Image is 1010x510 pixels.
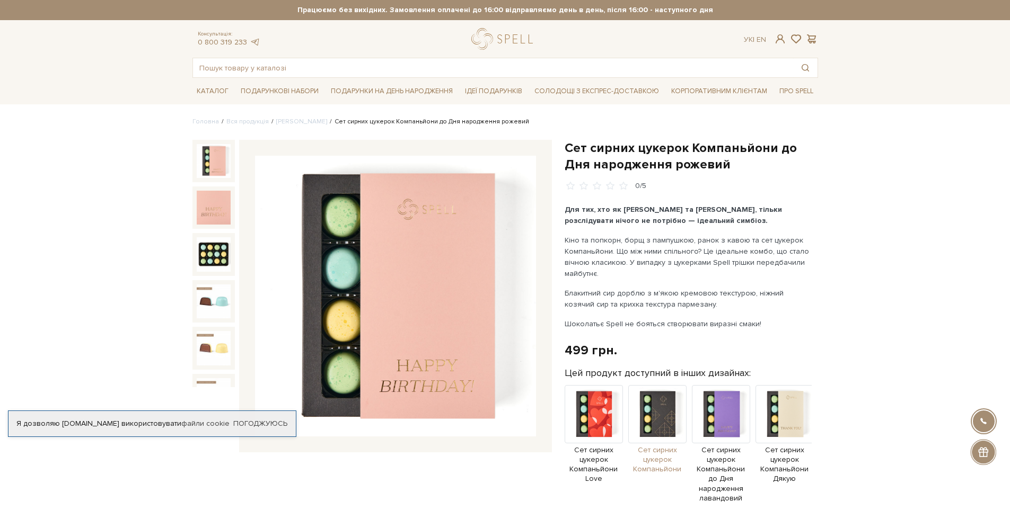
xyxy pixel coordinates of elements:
span: Сет сирних цукерок Компаньйони Love [565,445,623,484]
img: Сет сирних цукерок Компаньйони до Дня народження рожевий [255,156,536,436]
span: Консультація: [198,31,260,38]
label: Цей продукт доступний в інших дизайнах: [565,367,751,379]
a: logo [471,28,538,50]
div: 0/5 [635,181,646,191]
strong: Працюємо без вихідних. Замовлення оплачені до 16:00 відправляємо день в день, після 16:00 - насту... [192,5,818,15]
a: Сет сирних цукерок Компаньйони Дякую [756,409,814,484]
p: Кіно та попкорн, борщ з пампушкою, ранок з кавою та сет цукерок Компаньйони. Що між ними спільног... [565,235,813,279]
img: Сет сирних цукерок Компаньйони до Дня народження рожевий [197,144,231,178]
a: Корпоративним клієнтам [667,83,771,100]
a: Сет сирних цукерок Компаньйони Love [565,409,623,484]
h1: Сет сирних цукерок Компаньйони до Дня народження рожевий [565,140,818,173]
a: Про Spell [775,83,818,100]
a: Сет сирних цукерок Компаньйони до Дня народження лавандовий [692,409,750,503]
a: Каталог [192,83,233,100]
li: Сет сирних цукерок Компаньйони до Дня народження рожевий [327,117,529,127]
img: Сет сирних цукерок Компаньйони до Дня народження рожевий [197,284,231,318]
div: Я дозволяю [DOMAIN_NAME] використовувати [8,419,296,428]
span: Сет сирних цукерок Компаньйони [628,445,687,475]
a: En [757,35,766,44]
a: Подарунки на День народження [327,83,457,100]
img: Продукт [756,385,814,443]
span: | [753,35,754,44]
a: Ідеї подарунків [461,83,526,100]
a: Подарункові набори [236,83,323,100]
img: Продукт [692,385,750,443]
b: Для тих, хто як [PERSON_NAME] та [PERSON_NAME], тільки розслідувати нічого не потрібно — ідеальни... [565,205,782,225]
a: файли cookie [181,419,230,428]
a: Сет сирних цукерок Компаньйони [628,409,687,474]
div: 499 грн. [565,342,617,359]
img: Сет сирних цукерок Компаньйони до Дня народження рожевий [197,331,231,365]
a: Вся продукція [226,118,269,126]
button: Пошук товару у каталозі [793,58,818,77]
img: Сет сирних цукерок Компаньйони до Дня народження рожевий [197,378,231,412]
img: Сет сирних цукерок Компаньйони до Дня народження рожевий [197,191,231,225]
p: Блакитний сир дорблю з м'якою кремовою текстурою, ніжний козячий сир та крихка текстура пармезану. [565,288,813,310]
img: Продукт [565,385,623,443]
div: Ук [744,35,766,44]
p: Шоколатьє Spell не бояться створювати виразні смаки! [565,318,813,329]
a: Солодощі з експрес-доставкою [530,82,663,100]
span: Сет сирних цукерок Компаньйони Дякую [756,445,814,484]
img: Продукт [628,385,687,443]
a: telegram [250,38,260,47]
a: Погоджуюсь [233,419,287,428]
img: Сет сирних цукерок Компаньйони до Дня народження рожевий [197,237,231,271]
a: 0 800 319 233 [198,38,247,47]
a: Головна [192,118,219,126]
span: Сет сирних цукерок Компаньйони до Дня народження лавандовий [692,445,750,503]
input: Пошук товару у каталозі [193,58,793,77]
a: [PERSON_NAME] [276,118,327,126]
